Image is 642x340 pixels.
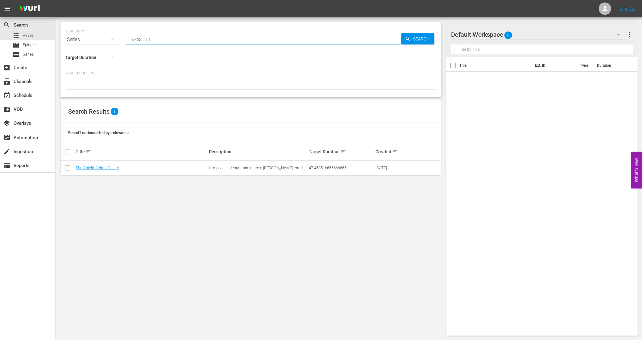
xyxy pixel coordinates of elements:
span: Asset [23,32,33,39]
span: Channels [3,78,10,85]
button: Open Feedback Widget [631,152,642,188]
div: [DATE] [375,166,407,170]
span: sort [341,149,346,154]
span: sort [392,149,398,154]
th: Ext. ID [531,57,576,74]
span: sort [86,149,91,154]
span: Search [3,21,10,29]
span: Episode [23,42,37,48]
span: Series [12,51,20,58]
span: VOD [3,106,10,113]
div: Description [209,149,307,154]
div: 47.453516666666665 [309,166,374,170]
a: Sign Out [620,6,636,11]
span: Episode [12,41,20,49]
span: Um policial desgarrado entre o [PERSON_NAME] errado, [PERSON_NAME], lidera uma equipe de detetives. [209,166,306,175]
span: menu [4,5,11,12]
span: Asset [12,32,20,39]
div: Default Workspace [451,26,626,43]
p: Search Filters: [65,71,437,76]
span: Overlays [3,120,10,127]
th: Title [459,57,531,74]
span: Reports [3,162,10,169]
span: Create [3,64,10,71]
span: more_vert [626,31,633,38]
div: Created [375,148,407,155]
span: 1 [111,108,118,115]
span: Automation [3,134,10,141]
th: Type [576,57,593,74]
div: Target Duration [309,148,374,155]
span: Search Results [68,108,110,115]
a: The Shield-Acima Da Lei [76,166,119,170]
span: Ingestion [3,148,10,155]
th: Duration [593,57,630,74]
div: Title [76,148,207,155]
img: ans4CAIJ8jUAAAAAAAAAAAAAAAAAAAAAAAAgQb4GAAAAAAAAAAAAAAAAAAAAAAAAJMjXAAAAAAAAAAAAAAAAAAAAAAAAgAT5G... [15,2,44,16]
span: 0 [504,29,512,42]
div: Series [65,31,120,48]
span: Series [23,51,34,57]
span: Search [411,33,434,44]
span: Found 1 series sorted by: relevance [68,130,129,135]
button: Search [401,33,434,44]
button: more_vert [626,27,633,42]
span: Schedule [3,92,10,99]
